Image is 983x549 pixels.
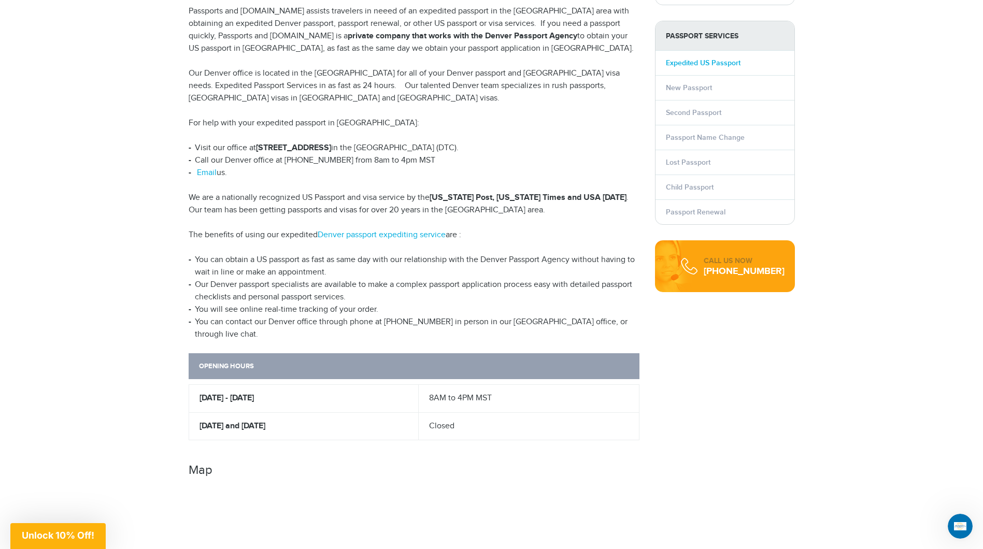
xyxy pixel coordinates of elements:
div: CALL US NOW [704,256,785,266]
p: The benefits of using our expedited are : [189,229,639,241]
li: You can contact our Denver office through phone at [PHONE_NUMBER] in person in our [GEOGRAPHIC_DA... [189,316,639,341]
th: OPENING HOURS [189,353,419,384]
li: Our Denver passport specialists are available to make a complex passport application process easy... [189,279,639,304]
h3: Map [189,451,639,477]
a: Passport Renewal [666,208,725,216]
li: You will see online real-time tracking of your order. [189,304,639,316]
strong: private company that works with the Denver Passport Agency [348,31,577,41]
a: Expedited US Passport [666,59,740,67]
a: New Passport [666,83,712,92]
li: Visit our office at in the [GEOGRAPHIC_DATA] (DTC). [189,142,639,154]
strong: [DATE] and [DATE] [200,421,265,431]
strong: [US_STATE] Post, [US_STATE] Times and USA [DATE] [430,193,626,203]
iframe: Intercom live chat [948,514,973,539]
a: Second Passport [666,108,721,117]
strong: [DATE] - [DATE] [200,393,254,403]
p: Passports and [DOMAIN_NAME] assists travelers in neeed of an expedited passport in the [GEOGRAPHI... [189,5,639,55]
span: Unlock 10% Off! [22,530,94,541]
a: Passport Name Change [666,133,745,142]
li: You can obtain a US passport as fast as same day with our relationship with the Denver Passport A... [189,254,639,279]
p: For help with your expedited passport in [GEOGRAPHIC_DATA]: [189,117,639,129]
a: Lost Passport [666,158,710,167]
div: [PHONE_NUMBER] [704,266,785,277]
td: Closed [419,412,639,441]
td: 8AM to 4PM MST [419,384,639,412]
div: Unlock 10% Off! [10,523,106,549]
p: We are a nationally recognized US Passport and visa service by the . Our team has been getting pa... [189,192,639,216]
p: Our Denver office is located in the [GEOGRAPHIC_DATA] for all of your Denver passport and [GEOGRA... [189,67,639,105]
a: Denver passport expediting service [318,230,446,240]
strong: PASSPORT SERVICES [656,21,794,51]
a: Child Passport [666,183,714,192]
strong: [STREET_ADDRESS] [256,143,331,153]
li: Call our Denver office at [PHONE_NUMBER] from 8am to 4pm MST [189,154,639,167]
a: Email [197,168,217,178]
li: us. [189,167,639,179]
